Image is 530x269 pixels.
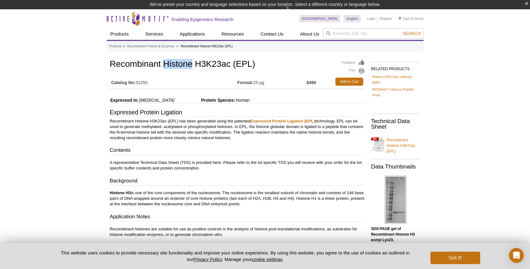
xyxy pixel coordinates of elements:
h2: Data Thumbnails [371,164,420,169]
h3: Contents [110,147,365,155]
h3: Application Notes [110,213,365,222]
h2: RELATED PRODUCTS [371,62,420,73]
button: cookie settings [252,257,282,262]
h3: Background [110,177,365,186]
li: » [177,45,179,48]
p: Recombinant histones are suitable for use as positive controls in the analysis of histone post-tr... [110,226,365,237]
li: Recombinant Histone H3K23ac (EPL) [181,45,233,48]
h2: Enabling Epigenetics Research [172,17,234,22]
b: SDS-PAGE gel of Recombinant Histone H3 acetyl Lys23. [371,227,415,242]
a: Expressed Protein Ligation (EPL) [250,119,315,123]
a: Login [367,16,375,21]
a: Recombinant Histone H3K23ac (EPL) [371,134,420,154]
h2: Technical Data Sheet [371,118,420,130]
button: Search [401,31,422,36]
span: Search [403,31,420,36]
i: in vitro [210,232,222,237]
a: Products [107,28,132,40]
a: Privacy Policy [193,257,222,262]
span: Human [235,98,250,103]
b: Histone H3 [110,190,131,195]
a: Feedback [342,59,365,66]
input: Keyword, Cat. No. [323,28,424,39]
a: MODified™ Histone Peptide Array [372,87,419,98]
a: Applications [176,28,209,40]
p: (Click image to enlarge and see details.) [371,226,420,254]
a: [GEOGRAPHIC_DATA] [299,15,341,22]
p: This website uses cookies to provide necessary site functionality and improve your online experie... [50,250,420,263]
strong: Catalog No: [111,80,136,85]
a: Services [142,28,167,40]
p: Recombinant Histone H3K23ac (EPL) has been generated using the patented technology. EPL can be us... [110,118,365,141]
a: Add to Cart [335,78,363,86]
img: Change Here [286,5,302,19]
i: [MEDICAL_DATA] [139,98,174,103]
span: Expressed In: [110,98,139,103]
a: Print [342,68,365,75]
li: » [123,45,125,48]
h3: Expressed Protein Ligation [110,109,365,117]
a: About Us [296,28,323,40]
p: A representative Technical Data Sheet (TDS) is provided here. Please refer to the lot-specific TD... [110,160,365,171]
td: 31255 [110,76,237,87]
a: Recombinant Proteins & Enzymes [127,44,174,49]
span: Protein Species: [175,98,235,103]
a: Contact Us [257,28,287,40]
img: Your Cart [399,17,401,20]
a: Register [380,16,392,21]
p: is one of the core components of the nucleosome. The nucleosome is the smallest subunit of chroma... [110,190,365,207]
a: Products [110,44,122,49]
a: Cart [399,16,409,21]
li: | [377,15,378,22]
img: Recombinant Histone H3 acetyl Lys23 analyzed by SDS-PAGE gel. [385,176,407,224]
li: (0 items) [399,15,424,22]
a: English [343,15,361,22]
a: Resources [218,28,248,40]
strong: $490 [307,80,316,85]
strong: Format: [237,80,253,85]
div: Open Intercom Messenger [509,248,524,263]
td: 25 µg [237,76,307,87]
a: Histone H3K23ac antibody (pAb) [372,74,419,85]
h1: Recombinant Histone H3K23ac (EPL) [110,59,365,70]
button: Got it! [430,252,480,264]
